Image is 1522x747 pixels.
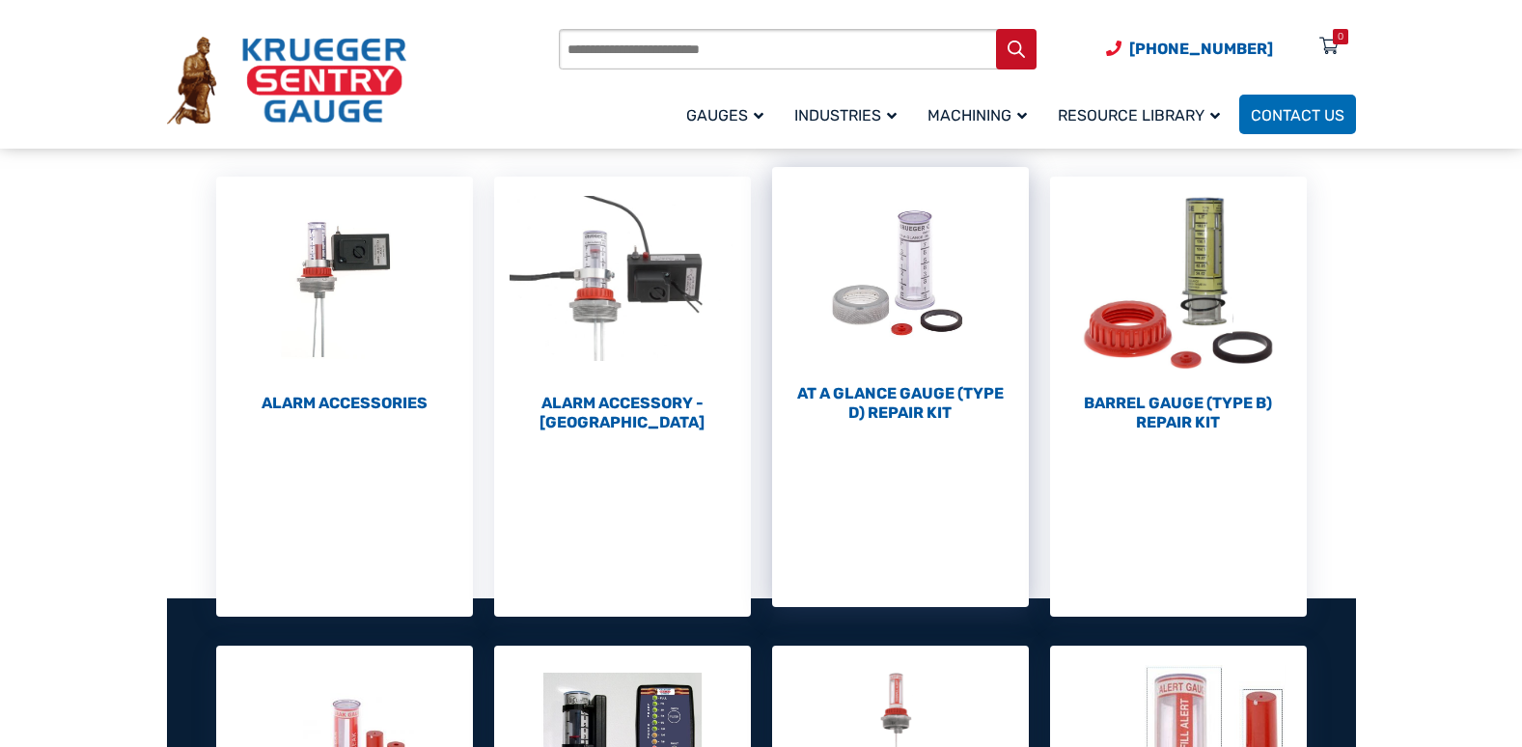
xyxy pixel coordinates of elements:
[772,384,1029,423] h2: At a Glance Gauge (Type D) Repair Kit
[686,106,763,124] span: Gauges
[675,92,783,137] a: Gauges
[1050,177,1307,389] img: Barrel Gauge (Type B) Repair Kit
[772,167,1029,379] img: At a Glance Gauge (Type D) Repair Kit
[772,167,1029,423] a: Visit product category At a Glance Gauge (Type D) Repair Kit
[783,92,916,137] a: Industries
[494,394,751,432] h2: Alarm Accessory - [GEOGRAPHIC_DATA]
[1058,106,1220,124] span: Resource Library
[1050,177,1307,432] a: Visit product category Barrel Gauge (Type B) Repair Kit
[494,177,751,432] a: Visit product category Alarm Accessory - DC
[916,92,1046,137] a: Machining
[927,106,1027,124] span: Machining
[167,37,406,125] img: Krueger Sentry Gauge
[1129,40,1273,58] span: [PHONE_NUMBER]
[216,177,473,413] a: Visit product category Alarm Accessories
[1338,29,1343,44] div: 0
[494,177,751,389] img: Alarm Accessory - DC
[1046,92,1239,137] a: Resource Library
[1251,106,1344,124] span: Contact Us
[1050,394,1307,432] h2: Barrel Gauge (Type B) Repair Kit
[1106,37,1273,61] a: Phone Number (920) 434-8860
[794,106,897,124] span: Industries
[216,394,473,413] h2: Alarm Accessories
[1239,95,1356,134] a: Contact Us
[216,177,473,389] img: Alarm Accessories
